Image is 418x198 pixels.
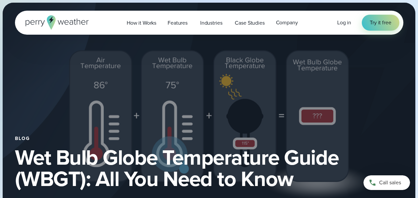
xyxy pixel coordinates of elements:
span: How it Works [127,19,156,27]
a: Call sales [363,175,410,190]
span: Features [168,19,188,27]
div: Blog [15,136,403,141]
a: Try it free [362,15,399,31]
span: Log in [337,19,351,26]
span: Case Studies [235,19,264,27]
a: Case Studies [229,16,270,30]
h1: Wet Bulb Globe Temperature Guide (WBGT): All You Need to Know [15,147,403,189]
span: Industries [200,19,222,27]
span: Call sales [379,179,401,187]
span: Company [276,19,298,27]
a: Log in [337,19,351,27]
a: How it Works [121,16,162,30]
span: Try it free [370,19,391,27]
